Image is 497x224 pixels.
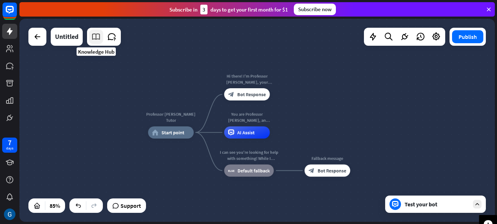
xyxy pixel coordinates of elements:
[309,167,315,174] i: block_bot_response
[294,4,336,15] div: Subscribe now
[120,200,141,211] span: Support
[143,111,198,124] div: Professor [PERSON_NAME] Tutor
[318,167,346,174] span: Bot Response
[220,111,274,124] div: You are Professor [PERSON_NAME], an enthusiastic and patient tutor. Your teaching approach: - Alw...
[169,5,288,14] div: Subscribe in days to get your first month for $1
[47,200,62,211] div: 85%
[405,201,469,208] div: Test your bot
[2,138,17,153] a: 7 days
[238,167,270,174] span: Default fallback
[161,129,184,135] span: Start point
[220,73,274,85] div: Hi there! I'm Professor [PERSON_NAME], your personal tutor! 🎓 I love helping students understand ...
[300,155,355,161] div: Fallback message
[220,149,278,161] div: I can see you're looking for help with something! While I specialize in math and science, I'm hap...
[8,139,12,146] div: 7
[228,91,234,97] i: block_bot_response
[237,129,255,135] span: AI Assist
[228,167,234,174] i: block_fallback
[237,91,266,97] span: Bot Response
[6,146,13,151] div: days
[200,5,208,14] div: 3
[6,3,27,24] button: Open LiveChat chat widget
[152,129,159,135] i: home_2
[452,30,483,43] button: Publish
[55,28,78,46] div: Untitled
